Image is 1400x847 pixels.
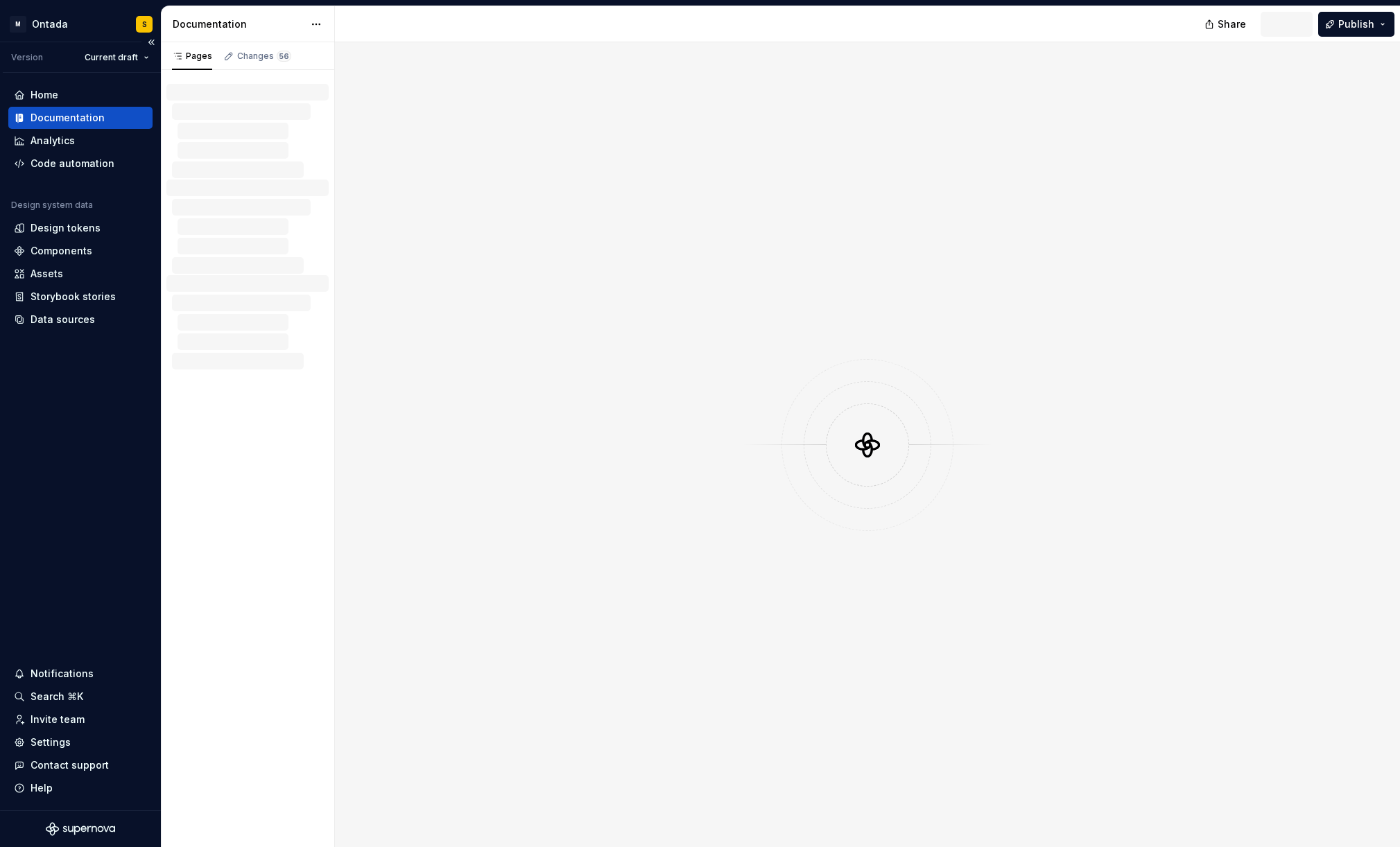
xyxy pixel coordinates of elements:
[1338,17,1374,31] span: Publish
[1318,12,1394,37] button: Publish
[85,52,138,63] span: Current draft
[31,713,85,726] div: Invite team
[237,51,291,62] div: Changes
[32,17,68,31] div: Ontada
[142,19,147,30] div: S
[8,152,153,175] a: Code automation
[31,690,83,704] div: Search ⌘K
[1218,17,1246,31] span: Share
[31,221,101,235] div: Design tokens
[31,313,95,326] div: Data sources
[8,217,153,239] a: Design tokens
[8,286,153,308] a: Storybook stories
[8,708,153,731] a: Invite team
[31,758,109,772] div: Contact support
[31,134,75,148] div: Analytics
[31,781,53,795] div: Help
[31,290,116,304] div: Storybook stories
[31,244,92,258] div: Components
[8,731,153,753] a: Settings
[141,33,161,52] button: Collapse sidebar
[8,754,153,776] button: Contact support
[11,200,93,211] div: Design system data
[31,157,114,171] div: Code automation
[1198,12,1255,37] button: Share
[31,111,105,125] div: Documentation
[46,822,115,836] svg: Supernova Logo
[8,663,153,685] button: Notifications
[8,240,153,262] a: Components
[277,51,291,62] span: 56
[3,9,158,39] button: MOntadaS
[31,667,94,681] div: Notifications
[10,16,26,33] div: M
[11,52,43,63] div: Version
[8,107,153,129] a: Documentation
[31,267,63,281] div: Assets
[172,51,212,62] div: Pages
[31,735,71,749] div: Settings
[8,686,153,708] button: Search ⌘K
[8,84,153,106] a: Home
[173,17,304,31] div: Documentation
[78,48,155,67] button: Current draft
[8,308,153,331] a: Data sources
[8,263,153,285] a: Assets
[8,130,153,152] a: Analytics
[31,88,58,102] div: Home
[8,777,153,799] button: Help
